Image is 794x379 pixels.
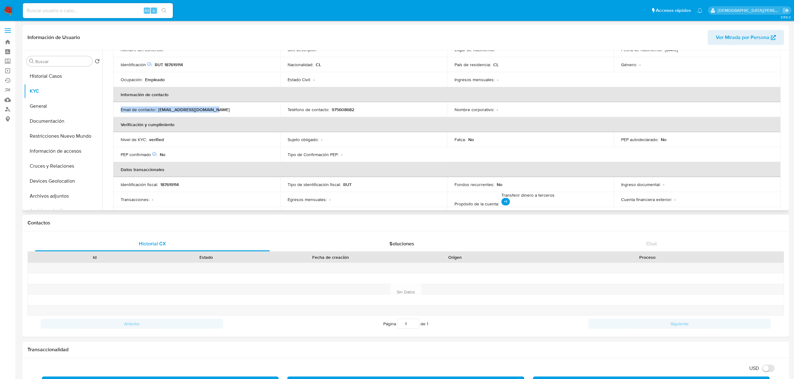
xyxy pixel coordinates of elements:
[321,137,322,142] p: -
[160,152,165,157] p: No
[153,7,155,13] span: s
[121,137,147,142] p: Nivel de KYC :
[332,107,354,112] p: 975608682
[455,62,491,67] p: País de residencia :
[158,107,230,112] p: [EMAIL_ADDRESS][DOMAIN_NAME]
[288,152,339,157] p: Tipo de Confirmación PEP :
[493,62,499,67] p: CL
[28,220,784,226] h1: Contactos
[621,137,658,142] p: PEP autodeclarado :
[24,69,102,84] button: Historial Casos
[24,144,102,159] button: Información de accesos
[121,197,149,202] p: Transacciones :
[24,159,102,174] button: Cruces y Relaciones
[455,47,495,52] p: Lugar de nacimiento :
[24,204,102,219] button: Anticipos de dinero
[43,254,146,260] div: Id
[29,59,34,64] button: Buscar
[497,77,498,82] p: -
[621,62,637,67] p: Género :
[515,254,779,260] div: Proceso
[28,34,80,41] h1: Información de Usuario
[149,137,164,142] p: verified
[341,152,342,157] p: -
[288,77,311,82] p: Estado Civil :
[121,62,152,67] p: Identificación :
[455,137,466,142] p: Fatca :
[166,47,167,52] p: -
[288,137,319,142] p: Sujeto obligado :
[455,201,499,207] p: Propósito de la cuenta :
[639,62,641,67] p: -
[665,47,678,52] p: [DATE]
[24,174,102,189] button: Devices Geolocation
[455,107,494,112] p: Nombre corporativo :
[621,182,661,187] p: Ingreso documental :
[427,321,428,327] span: 1
[404,254,506,260] div: Origen
[468,137,474,142] p: No
[113,87,781,102] th: Información de contacto
[783,7,789,14] a: Salir
[35,59,90,64] input: Buscar
[23,7,173,15] input: Buscar usuario o caso...
[28,347,784,353] h1: Transaccionalidad
[41,319,223,329] button: Anterior
[708,30,784,45] button: Ver Mirada por Persona
[501,192,555,207] p: Transferir dinero a terceros
[663,182,664,187] p: -
[697,8,702,13] a: Notificaciones
[121,77,143,82] p: Ocupación :
[455,182,494,187] p: Fondos recurrentes :
[661,137,666,142] p: No
[24,189,102,204] button: Archivos adjuntos
[656,7,691,14] span: Accesos rápidos
[121,47,163,52] p: Nombre del comercio :
[121,182,158,187] p: Identificación fiscal :
[24,84,102,99] button: KYC
[497,47,499,52] p: -
[24,114,102,129] button: Documentación
[155,254,258,260] div: Estado
[288,197,327,202] p: Egresos mensuales :
[716,30,769,45] span: Ver Mirada por Persona
[158,6,170,15] button: search-icon
[95,59,100,66] button: Volver al orden por defecto
[316,62,321,67] p: CL
[145,77,165,82] p: Empleado
[343,182,352,187] p: RUT
[113,117,781,132] th: Verificación y cumplimiento
[383,319,428,329] span: Página de
[455,77,495,82] p: Ingresos mensuales :
[718,7,781,13] p: cristian.porley@mercadolibre.com
[675,197,676,202] p: -
[144,7,149,13] span: Alt
[155,62,183,67] p: RUT 187619114
[121,107,156,112] p: Email de contacto :
[113,162,781,177] th: Datos transaccionales
[288,62,313,67] p: Nacionalidad :
[588,319,771,329] button: Siguiente
[319,47,321,52] p: -
[497,107,498,112] p: -
[646,240,657,247] span: Chat
[497,182,502,187] p: No
[139,240,166,247] span: Historial CX
[288,182,341,187] p: Tipo de identificación fiscal :
[266,254,395,260] div: Fecha de creación
[160,182,179,187] p: 187619114
[152,197,153,202] p: -
[24,129,102,144] button: Restricciones Nuevo Mundo
[501,198,510,205] p: +1
[329,197,330,202] p: -
[121,152,157,157] p: PEP confirmado :
[621,197,672,202] p: Cuenta financiera exterior :
[288,47,317,52] p: Soft descriptor :
[389,240,414,247] span: Soluciones
[621,47,662,52] p: Fecha de nacimiento :
[313,77,314,82] p: -
[24,99,102,114] button: General
[288,107,329,112] p: Teléfono de contacto :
